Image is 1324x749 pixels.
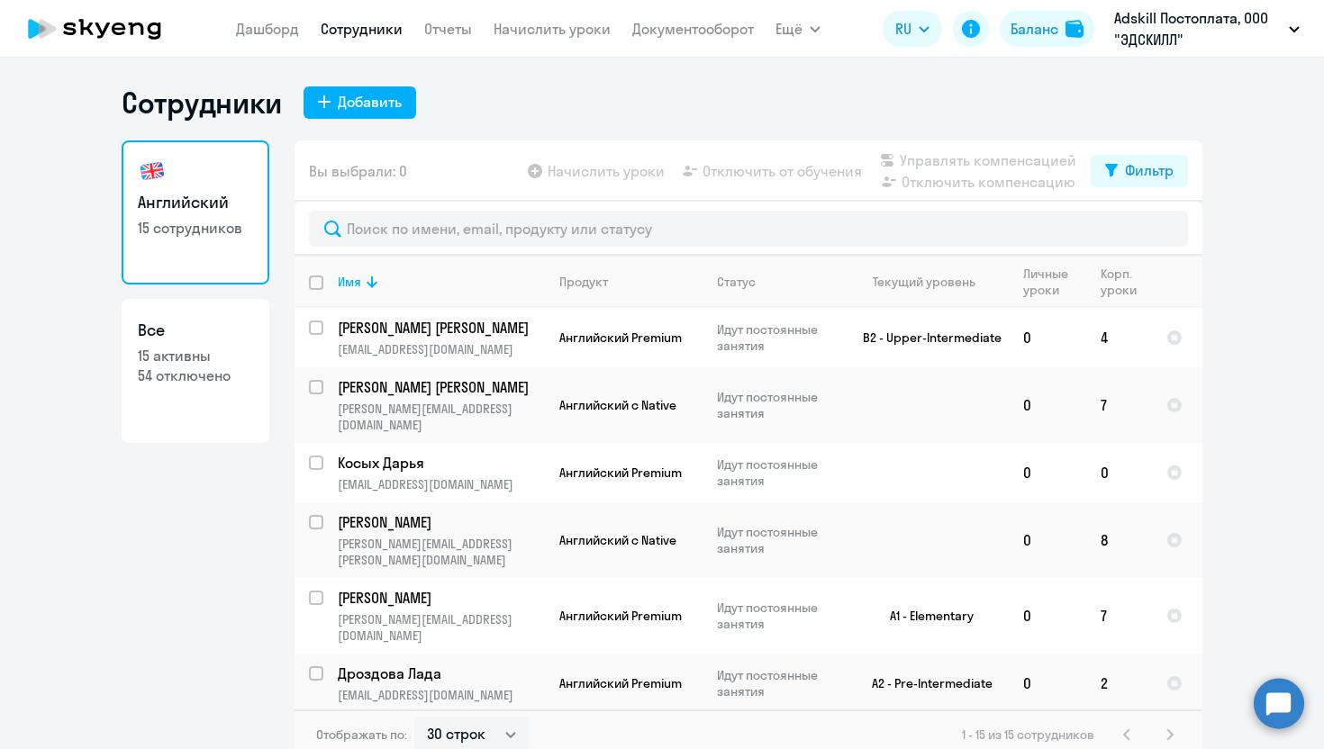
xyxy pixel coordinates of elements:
[122,299,269,443] a: Все15 активны54 отключено
[1086,654,1152,713] td: 2
[1105,7,1309,50] button: Adskill Постоплата, ООО "ЭДСКИЛЛ"
[338,687,544,703] p: [EMAIL_ADDRESS][DOMAIN_NAME]
[338,318,541,338] p: [PERSON_NAME] [PERSON_NAME]
[1011,18,1058,40] div: Баланс
[122,85,282,121] h1: Сотрудники
[841,578,1009,654] td: A1 - Elementary
[717,321,840,354] p: Идут постоянные занятия
[841,308,1009,367] td: B2 - Upper-Intermediate
[338,274,361,290] div: Имя
[1009,308,1086,367] td: 0
[1009,502,1086,578] td: 0
[559,274,608,290] div: Продукт
[338,274,544,290] div: Имя
[138,346,253,365] p: 15 активны
[1114,7,1282,50] p: Adskill Постоплата, ООО "ЭДСКИЛЛ"
[1086,578,1152,654] td: 7
[138,319,253,342] h3: Все
[338,401,544,433] p: [PERSON_NAME][EMAIL_ADDRESS][DOMAIN_NAME]
[1101,266,1139,298] div: Корп. уроки
[775,18,803,40] span: Ещё
[138,191,253,214] h3: Английский
[559,465,682,481] span: Английский Premium
[873,274,975,290] div: Текущий уровень
[1009,443,1086,502] td: 0
[1023,266,1085,298] div: Личные уроки
[856,274,1008,290] div: Текущий уровень
[338,476,544,492] p: [EMAIL_ADDRESS][DOMAIN_NAME]
[717,456,840,489] p: Идут постоянные занятия
[1000,11,1094,47] button: Балансbalance
[559,675,682,691] span: Английский Premium
[138,218,253,238] p: 15 сотрудников
[1125,159,1174,181] div: Фильтр
[717,389,840,421] p: Идут постоянные занятия
[321,20,403,38] a: Сотрудники
[841,654,1009,713] td: A2 - Pre-Intermediate
[338,611,544,644] p: [PERSON_NAME][EMAIL_ADDRESS][DOMAIN_NAME]
[717,600,840,632] p: Идут постоянные занятия
[883,11,942,47] button: RU
[1009,654,1086,713] td: 0
[1101,266,1151,298] div: Корп. уроки
[559,532,676,548] span: Английский с Native
[717,274,840,290] div: Статус
[424,20,472,38] a: Отчеты
[338,377,544,397] a: [PERSON_NAME] [PERSON_NAME]
[138,365,253,385] p: 54 отключено
[338,588,541,608] p: [PERSON_NAME]
[338,663,544,683] a: Дроздова Лада
[895,18,911,40] span: RU
[1091,155,1188,187] button: Фильтр
[338,91,402,113] div: Добавить
[1086,367,1152,443] td: 7
[494,20,611,38] a: Начислить уроки
[304,86,416,119] button: Добавить
[236,20,299,38] a: Дашборд
[138,157,167,185] img: english
[632,20,754,38] a: Документооборот
[338,318,544,338] a: [PERSON_NAME] [PERSON_NAME]
[775,11,821,47] button: Ещё
[717,274,756,290] div: Статус
[559,274,702,290] div: Продукт
[338,341,544,357] p: [EMAIL_ADDRESS][DOMAIN_NAME]
[338,512,544,532] a: [PERSON_NAME]
[122,140,269,284] a: Английский15 сотрудников
[559,397,676,413] span: Английский с Native
[338,512,541,532] p: [PERSON_NAME]
[1066,20,1084,38] img: balance
[338,453,541,473] p: Косых Дарья
[1023,266,1074,298] div: Личные уроки
[309,160,407,182] span: Вы выбрали: 0
[559,608,682,624] span: Английский Premium
[316,726,407,743] span: Отображать по:
[338,377,541,397] p: [PERSON_NAME] [PERSON_NAME]
[1086,443,1152,502] td: 0
[338,588,544,608] a: [PERSON_NAME]
[1086,502,1152,578] td: 8
[717,524,840,556] p: Идут постоянные занятия
[338,536,544,568] p: [PERSON_NAME][EMAIL_ADDRESS][PERSON_NAME][DOMAIN_NAME]
[1009,367,1086,443] td: 0
[962,726,1094,743] span: 1 - 15 из 15 сотрудников
[1086,308,1152,367] td: 4
[1009,578,1086,654] td: 0
[559,329,682,346] span: Английский Premium
[338,663,541,683] p: Дроздова Лада
[309,211,1188,247] input: Поиск по имени, email, продукту или статусу
[717,667,840,699] p: Идут постоянные занятия
[338,453,544,473] a: Косых Дарья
